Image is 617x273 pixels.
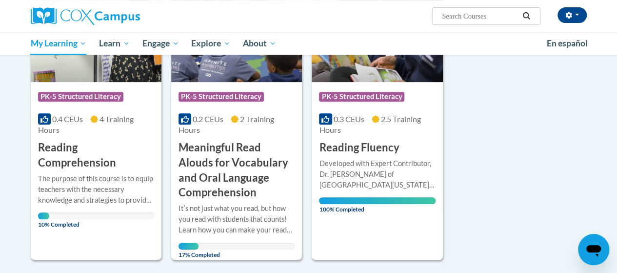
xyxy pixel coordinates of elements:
[578,234,609,265] iframe: Button to launch messaging window
[319,197,435,213] span: 100% Completed
[237,32,282,55] a: About
[319,197,435,204] div: Your progress
[52,114,83,124] span: 0.4 CEUs
[38,114,134,134] span: 4 Training Hours
[38,212,50,228] span: 10% Completed
[179,203,295,235] div: Itʹs not just what you read, but how you read with students that counts! Learn how you can make y...
[136,32,185,55] a: Engage
[179,243,199,250] div: Your progress
[191,38,230,49] span: Explore
[319,140,399,155] h3: Reading Fluency
[38,92,123,102] span: PK-5 Structured Literacy
[540,33,594,54] a: En español
[243,38,276,49] span: About
[519,10,534,22] button: Search
[319,158,435,190] div: Developed with Expert Contributor, Dr. [PERSON_NAME] of [GEOGRAPHIC_DATA][US_STATE], [GEOGRAPHIC_...
[93,32,136,55] a: Learn
[23,32,594,55] div: Main menu
[31,7,206,25] a: Cox Campus
[38,212,50,219] div: Your progress
[179,92,264,102] span: PK-5 Structured Literacy
[30,38,86,49] span: My Learning
[547,38,588,48] span: En español
[179,243,199,258] span: 17% Completed
[557,7,587,23] button: Account Settings
[31,7,140,25] img: Cox Campus
[38,173,154,206] div: The purpose of this course is to equip teachers with the necessary knowledge and strategies to pr...
[179,140,295,200] h3: Meaningful Read Alouds for Vocabulary and Oral Language Comprehension
[38,140,154,170] h3: Reading Comprehension
[179,114,274,134] span: 2 Training Hours
[185,32,237,55] a: Explore
[334,114,364,124] span: 0.3 CEUs
[24,32,93,55] a: My Learning
[319,92,404,102] span: PK-5 Structured Literacy
[319,114,420,134] span: 2.5 Training Hours
[99,38,130,49] span: Learn
[193,114,223,124] span: 0.2 CEUs
[142,38,179,49] span: Engage
[441,10,519,22] input: Search Courses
